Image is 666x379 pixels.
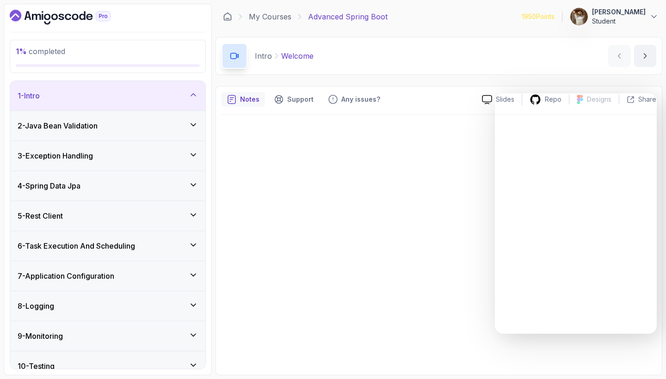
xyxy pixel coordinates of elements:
[281,50,314,61] p: Welcome
[18,270,114,281] h3: 7 - Application Configuration
[222,92,265,107] button: notes button
[570,8,588,25] img: user profile image
[495,344,657,365] iframe: chat widget
[16,47,65,56] span: completed
[18,240,135,251] h3: 6 - Task Execution And Scheduling
[18,300,54,312] h3: 8 - Logging
[18,330,63,342] h3: 9 - Monitoring
[323,92,386,107] button: Feedback button
[627,342,657,370] iframe: chat widget
[10,141,205,171] button: 3-Exception Handling
[10,291,205,321] button: 8-Logging
[18,361,55,372] h3: 10 - Testing
[522,12,555,21] p: 1950 Points
[10,201,205,231] button: 5-Rest Client
[255,50,272,61] p: Intro
[18,180,80,191] h3: 4 - Spring Data Jpa
[495,93,657,334] iframe: chat widget
[10,231,205,261] button: 6-Task Execution And Scheduling
[634,45,656,67] button: next content
[570,7,659,26] button: user profile image[PERSON_NAME]Student
[10,81,205,110] button: 1-Intro
[10,10,132,24] a: Dashboard
[16,47,27,56] span: 1 %
[10,261,205,291] button: 7-Application Configuration
[240,95,259,104] p: Notes
[496,95,514,104] p: Slides
[341,95,380,104] p: Any issues?
[308,11,388,22] p: Advanced Spring Boot
[269,92,319,107] button: Support button
[287,95,314,104] p: Support
[475,95,522,104] a: Slides
[592,7,646,17] p: [PERSON_NAME]
[249,11,291,22] a: My Courses
[10,111,205,141] button: 2-Java Bean Validation
[18,210,63,221] h3: 5 - Rest Client
[10,171,205,201] button: 4-Spring Data Jpa
[223,12,232,21] a: Dashboard
[18,150,93,161] h3: 3 - Exception Handling
[608,45,630,67] button: previous content
[10,321,205,351] button: 9-Monitoring
[18,120,98,131] h3: 2 - Java Bean Validation
[18,90,40,101] h3: 1 - Intro
[592,17,646,26] p: Student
